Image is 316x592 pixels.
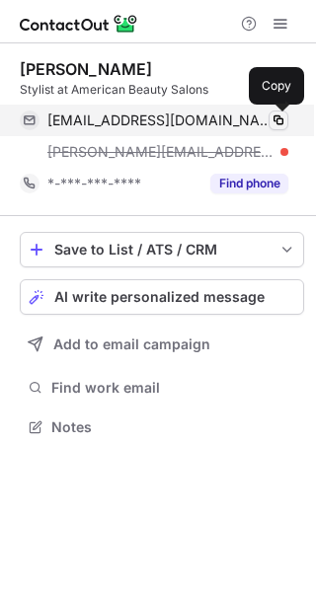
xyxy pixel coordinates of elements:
[51,379,296,397] span: Find work email
[20,327,304,362] button: Add to email campaign
[20,232,304,267] button: save-profile-one-click
[210,174,288,193] button: Reveal Button
[47,143,274,161] span: [PERSON_NAME][EMAIL_ADDRESS][DOMAIN_NAME]
[54,289,265,305] span: AI write personalized message
[20,81,304,99] div: Stylist at American Beauty Salons
[53,336,210,352] span: Add to email campaign
[20,12,138,36] img: ContactOut v5.3.10
[47,111,274,129] span: [EMAIL_ADDRESS][DOMAIN_NAME]
[20,374,304,402] button: Find work email
[20,59,152,79] div: [PERSON_NAME]
[20,413,304,441] button: Notes
[54,242,270,258] div: Save to List / ATS / CRM
[51,418,296,436] span: Notes
[20,279,304,315] button: AI write personalized message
